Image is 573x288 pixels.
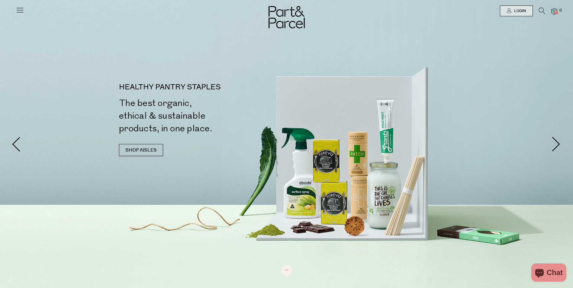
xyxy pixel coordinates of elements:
[119,97,289,135] h2: The best organic, ethical & sustainable products, in one place.
[119,144,163,156] a: SHOP AISLES
[119,84,289,91] p: HEALTHY PANTRY STAPLES
[551,8,557,14] a: 0
[530,264,568,283] inbox-online-store-chat: Shopify online store chat
[269,6,305,28] img: Part&Parcel
[500,5,533,16] a: Login
[558,8,563,13] span: 0
[513,8,526,14] span: Login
